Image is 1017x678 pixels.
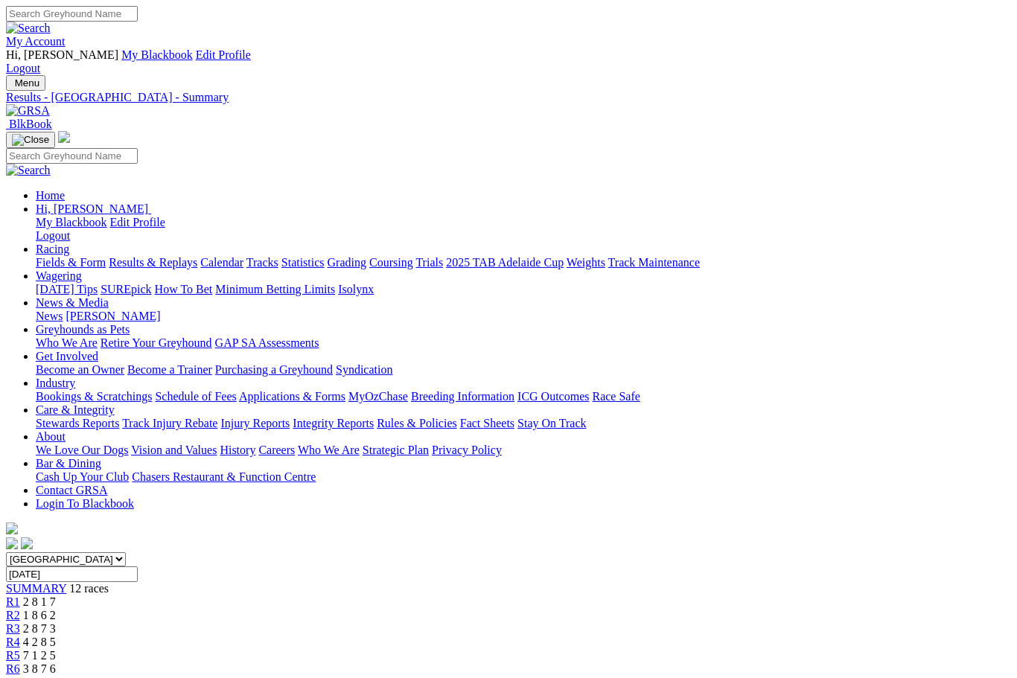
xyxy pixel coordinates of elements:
[66,310,160,322] a: [PERSON_NAME]
[127,363,212,376] a: Become a Trainer
[36,457,101,470] a: Bar & Dining
[36,216,107,228] a: My Blackbook
[432,444,502,456] a: Privacy Policy
[200,256,243,269] a: Calendar
[23,622,56,635] span: 2 8 7 3
[36,296,109,309] a: News & Media
[132,470,316,483] a: Chasers Restaurant & Function Centre
[6,91,1011,104] a: Results - [GEOGRAPHIC_DATA] - Summary
[567,256,605,269] a: Weights
[36,202,148,215] span: Hi, [PERSON_NAME]
[293,417,374,429] a: Integrity Reports
[36,470,1011,484] div: Bar & Dining
[23,662,56,675] span: 3 8 7 6
[36,403,115,416] a: Care & Integrity
[6,164,51,177] img: Search
[36,444,128,456] a: We Love Our Dogs
[6,104,50,118] img: GRSA
[36,377,75,389] a: Industry
[6,118,52,130] a: BlkBook
[246,256,278,269] a: Tracks
[155,390,236,403] a: Schedule of Fees
[6,649,20,662] a: R5
[36,470,129,483] a: Cash Up Your Club
[155,283,213,295] a: How To Bet
[6,582,66,595] span: SUMMARY
[215,336,319,349] a: GAP SA Assessments
[6,622,20,635] a: R3
[6,566,138,582] input: Select date
[36,417,119,429] a: Stewards Reports
[6,537,18,549] img: facebook.svg
[258,444,295,456] a: Careers
[6,662,20,675] a: R6
[220,444,255,456] a: History
[36,363,1011,377] div: Get Involved
[6,522,18,534] img: logo-grsa-white.png
[460,417,514,429] a: Fact Sheets
[6,48,118,61] span: Hi, [PERSON_NAME]
[36,202,151,215] a: Hi, [PERSON_NAME]
[131,444,217,456] a: Vision and Values
[6,148,138,164] input: Search
[12,134,49,146] img: Close
[298,444,360,456] a: Who We Are
[36,189,65,202] a: Home
[58,131,70,143] img: logo-grsa-white.png
[36,363,124,376] a: Become an Owner
[446,256,564,269] a: 2025 TAB Adelaide Cup
[23,636,56,648] span: 4 2 8 5
[220,417,290,429] a: Injury Reports
[36,444,1011,457] div: About
[363,444,429,456] a: Strategic Plan
[517,417,586,429] a: Stay On Track
[328,256,366,269] a: Grading
[6,22,51,35] img: Search
[196,48,251,61] a: Edit Profile
[239,390,345,403] a: Applications & Forms
[36,350,98,362] a: Get Involved
[36,323,130,336] a: Greyhounds as Pets
[281,256,325,269] a: Statistics
[369,256,413,269] a: Coursing
[6,62,40,74] a: Logout
[6,6,138,22] input: Search
[36,283,98,295] a: [DATE] Tips
[122,417,217,429] a: Track Injury Rebate
[6,35,66,48] a: My Account
[36,336,98,349] a: Who We Are
[36,390,1011,403] div: Industry
[36,256,106,269] a: Fields & Form
[109,256,197,269] a: Results & Replays
[23,595,56,608] span: 2 8 1 7
[36,430,66,443] a: About
[215,363,333,376] a: Purchasing a Greyhound
[6,595,20,608] a: R1
[36,310,1011,323] div: News & Media
[36,336,1011,350] div: Greyhounds as Pets
[36,497,134,510] a: Login To Blackbook
[336,363,392,376] a: Syndication
[121,48,193,61] a: My Blackbook
[23,609,56,621] span: 1 8 6 2
[6,609,20,621] a: R2
[592,390,640,403] a: Race Safe
[36,310,63,322] a: News
[36,243,69,255] a: Racing
[608,256,700,269] a: Track Maintenance
[9,118,52,130] span: BlkBook
[101,336,212,349] a: Retire Your Greyhound
[36,269,82,282] a: Wagering
[377,417,457,429] a: Rules & Policies
[6,48,1011,75] div: My Account
[36,216,1011,243] div: Hi, [PERSON_NAME]
[6,636,20,648] a: R4
[36,390,152,403] a: Bookings & Scratchings
[415,256,443,269] a: Trials
[411,390,514,403] a: Breeding Information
